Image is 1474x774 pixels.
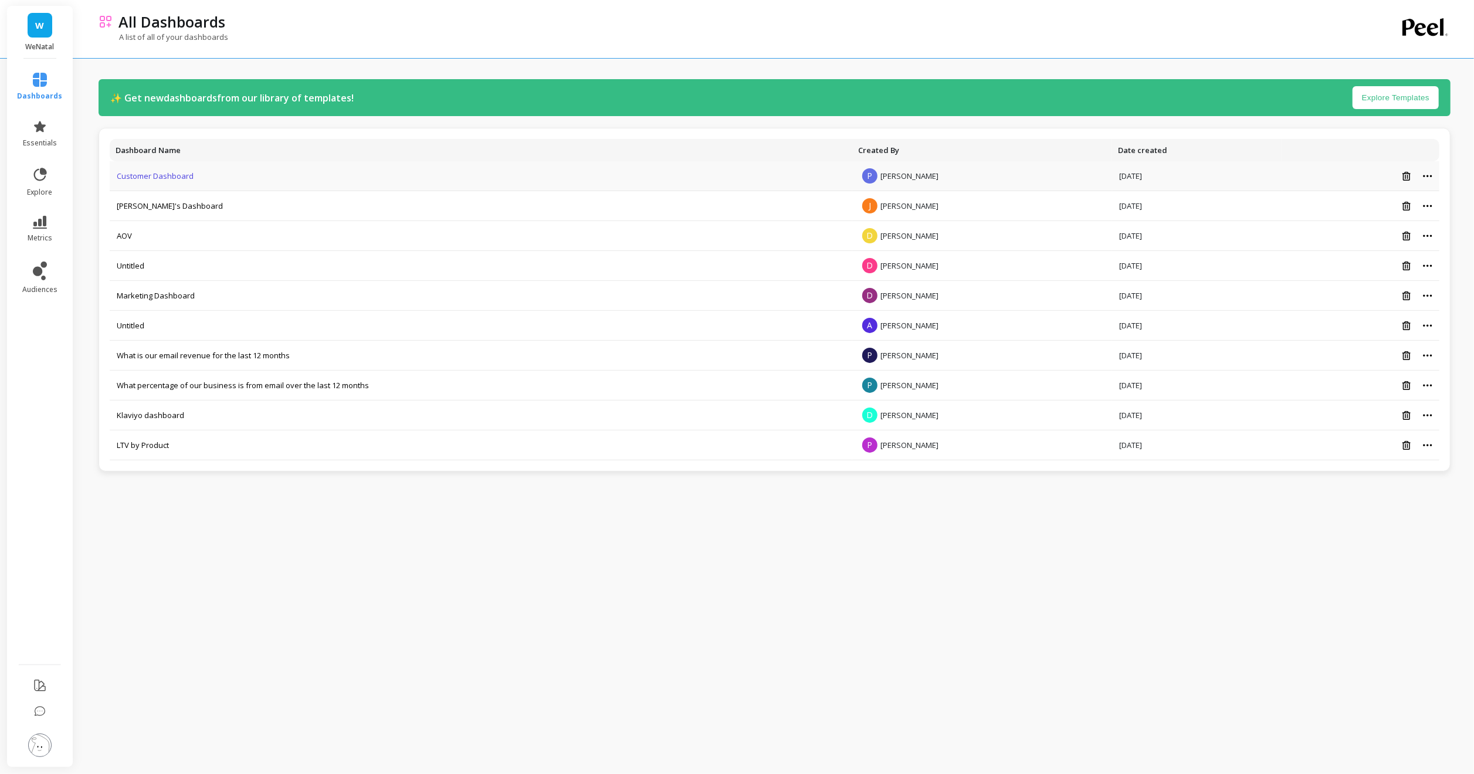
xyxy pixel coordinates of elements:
span: [PERSON_NAME] [880,171,938,181]
a: What is our email revenue for the last 12 months [117,350,290,361]
span: metrics [28,233,52,243]
th: Toggle SortBy [852,139,1112,161]
a: What percentage of our business is from email over the last 12 months [117,380,369,391]
span: P [862,378,877,393]
td: [DATE] [1112,400,1282,430]
th: Toggle SortBy [110,139,852,161]
a: Untitled [117,260,144,271]
td: [DATE] [1112,430,1282,460]
span: dashboards [18,91,63,101]
a: LTV by Product [117,440,169,450]
span: D [862,408,877,423]
td: [DATE] [1112,161,1282,191]
img: header icon [99,15,113,29]
span: [PERSON_NAME] [880,410,938,420]
span: P [862,168,877,184]
td: [DATE] [1112,341,1282,371]
a: AOV [117,230,132,241]
span: audiences [22,285,57,294]
a: Untitled [117,320,144,331]
span: explore [28,188,53,197]
p: All Dashboards [118,12,225,32]
a: [PERSON_NAME]'s Dashboard [117,201,223,211]
td: [DATE] [1112,191,1282,221]
th: Toggle SortBy [1112,139,1282,161]
span: D [862,228,877,243]
img: profile picture [28,734,52,757]
a: Marketing Dashboard [117,290,195,301]
span: P [862,348,877,363]
span: [PERSON_NAME] [880,320,938,331]
td: [DATE] [1112,311,1282,341]
span: D [862,288,877,303]
span: essentials [23,138,57,148]
td: [DATE] [1112,371,1282,400]
td: [DATE] [1112,251,1282,281]
a: Klaviyo dashboard [117,410,184,420]
span: [PERSON_NAME] [880,350,938,361]
td: [DATE] [1112,221,1282,251]
span: J [862,198,877,213]
span: A [862,318,877,333]
span: [PERSON_NAME] [880,440,938,450]
span: D [862,258,877,273]
span: W [36,19,45,32]
p: WeNatal [19,42,62,52]
a: Customer Dashboard [117,171,194,181]
span: [PERSON_NAME] [880,290,938,301]
span: [PERSON_NAME] [880,380,938,391]
span: [PERSON_NAME] [880,201,938,211]
button: Explore Templates [1353,86,1439,109]
p: A list of all of your dashboards [99,32,228,42]
td: [DATE] [1112,281,1282,311]
span: P [862,437,877,453]
p: ✨ Get new dashboards from our library of templates! [110,91,354,105]
span: [PERSON_NAME] [880,230,938,241]
span: [PERSON_NAME] [880,260,938,271]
